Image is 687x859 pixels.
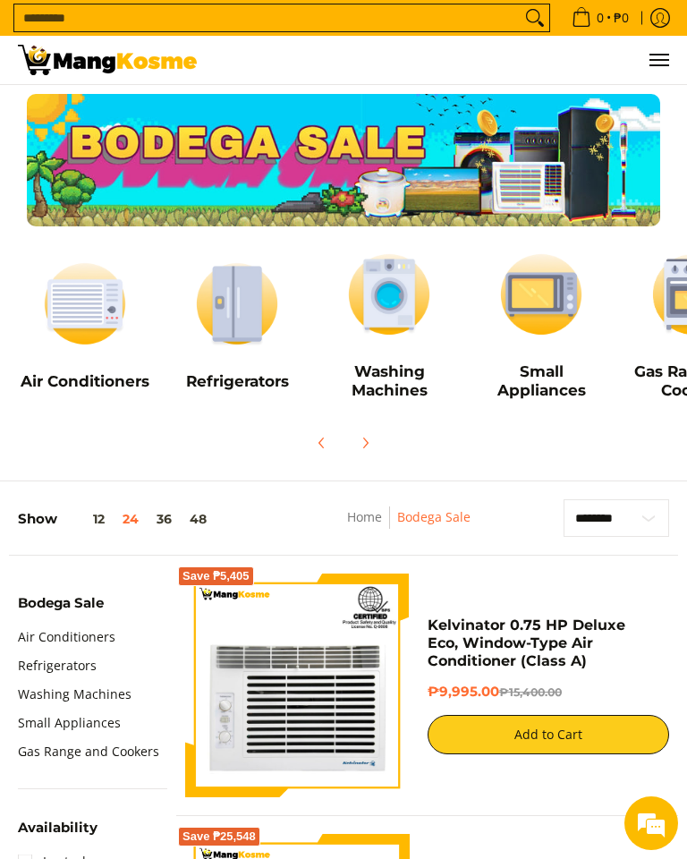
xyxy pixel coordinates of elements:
[499,685,562,699] del: ₱15,400.00
[428,617,625,669] a: Kelvinator 0.75 HP Deluxe Eco, Window-Type Air Conditioner (Class A)
[181,512,216,526] button: 48
[18,821,98,847] summary: Open
[170,372,304,391] h5: Refrigerators
[302,423,342,463] button: Previous
[648,36,669,84] button: Menu
[474,244,608,414] a: Small Appliances Small Appliances
[170,253,304,404] a: Refrigerators Refrigerators
[521,4,549,31] button: Search
[18,372,152,391] h5: Air Conditioners
[18,709,121,737] a: Small Appliances
[566,8,634,28] span: •
[347,508,382,525] a: Home
[18,651,97,680] a: Refrigerators
[18,253,152,404] a: Air Conditioners Air Conditioners
[428,684,670,702] h6: ₱9,995.00
[18,596,104,609] span: Bodega Sale
[18,596,104,623] summary: Open
[182,831,256,842] span: Save ₱25,548
[182,571,250,582] span: Save ₱5,405
[18,511,216,528] h5: Show
[18,623,115,651] a: Air Conditioners
[18,737,159,766] a: Gas Range and Cookers
[215,36,669,84] nav: Main Menu
[185,574,410,798] img: Kelvinator 0.75 HP Deluxe Eco, Window-Type Air Conditioner (Class A)
[322,244,456,345] img: Washing Machines
[18,821,98,834] span: Availability
[428,715,670,754] button: Add to Cart
[114,512,148,526] button: 24
[18,45,197,75] img: Bodega Sale l Mang Kosme: Cost-Efficient &amp; Quality Home Appliances
[611,12,632,24] span: ₱0
[18,253,152,354] img: Air Conditioners
[57,512,114,526] button: 12
[322,362,456,401] h5: Washing Machines
[18,680,131,709] a: Washing Machines
[474,244,608,345] img: Small Appliances
[148,512,181,526] button: 36
[170,253,304,354] img: Refrigerators
[322,244,456,414] a: Washing Machines Washing Machines
[474,362,608,401] h5: Small Appliances
[215,36,669,84] ul: Customer Navigation
[345,423,385,463] button: Next
[397,508,471,525] a: Bodega Sale
[594,12,606,24] span: 0
[296,506,521,547] nav: Breadcrumbs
